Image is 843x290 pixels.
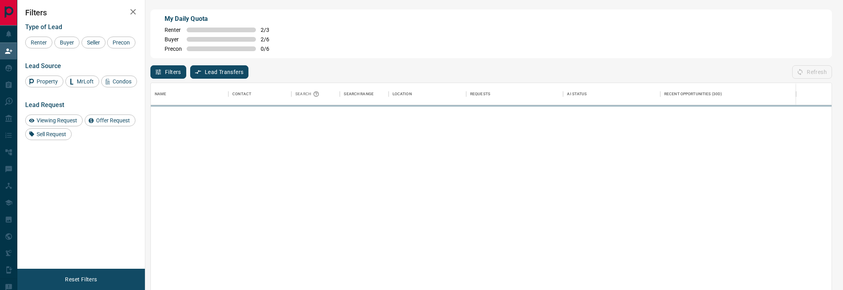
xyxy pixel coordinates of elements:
[110,78,134,85] span: Condos
[165,46,182,52] span: Precon
[25,37,52,48] div: Renter
[25,128,72,140] div: Sell Request
[466,83,563,105] div: Requests
[228,83,291,105] div: Contact
[101,76,137,87] div: Condos
[25,23,62,31] span: Type of Lead
[34,131,69,137] span: Sell Request
[65,76,99,87] div: MrLoft
[660,83,796,105] div: Recent Opportunities (30d)
[155,83,167,105] div: Name
[261,27,278,33] span: 2 / 3
[25,62,61,70] span: Lead Source
[60,273,102,286] button: Reset Filters
[25,76,63,87] div: Property
[34,117,80,124] span: Viewing Request
[389,83,466,105] div: Location
[261,46,278,52] span: 0 / 6
[54,37,80,48] div: Buyer
[261,36,278,42] span: 2 / 6
[151,83,228,105] div: Name
[340,83,388,105] div: Search Range
[82,37,106,48] div: Seller
[107,37,135,48] div: Precon
[470,83,490,105] div: Requests
[34,78,61,85] span: Property
[85,115,135,126] div: Offer Request
[563,83,660,105] div: AI Status
[57,39,77,46] span: Buyer
[150,65,186,79] button: Filters
[165,14,278,24] p: My Daily Quota
[567,83,587,105] div: AI Status
[28,39,50,46] span: Renter
[25,101,64,109] span: Lead Request
[393,83,412,105] div: Location
[165,36,182,42] span: Buyer
[232,83,251,105] div: Contact
[295,83,321,105] div: Search
[190,65,249,79] button: Lead Transfers
[664,83,722,105] div: Recent Opportunities (30d)
[84,39,103,46] span: Seller
[74,78,96,85] span: MrLoft
[344,83,374,105] div: Search Range
[93,117,133,124] span: Offer Request
[110,39,133,46] span: Precon
[25,115,83,126] div: Viewing Request
[25,8,137,17] h2: Filters
[165,27,182,33] span: Renter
